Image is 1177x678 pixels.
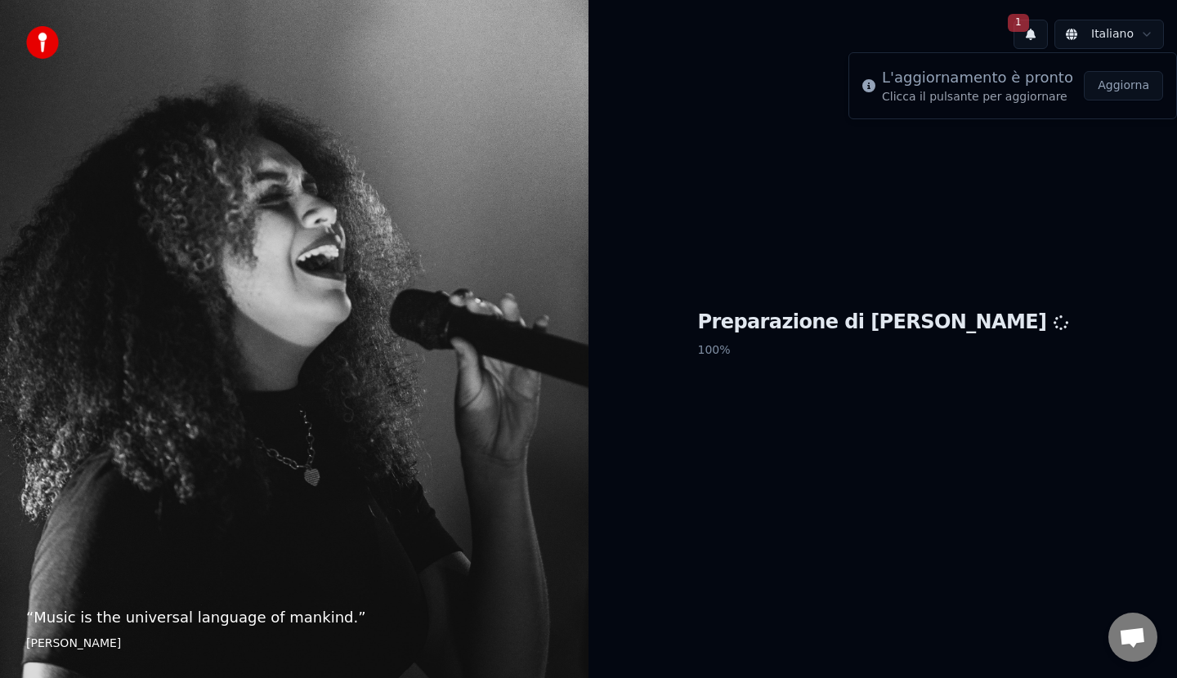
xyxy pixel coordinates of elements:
button: Aggiorna [1084,71,1163,100]
div: Aprire la chat [1108,613,1157,662]
footer: [PERSON_NAME] [26,636,562,652]
div: Clicca il pulsante per aggiornare [882,89,1073,105]
div: L'aggiornamento è pronto [882,66,1073,89]
h1: Preparazione di [PERSON_NAME] [698,310,1068,336]
p: “ Music is the universal language of mankind. ” [26,606,562,629]
p: 100 % [698,336,1068,365]
img: youka [26,26,59,59]
button: 1 [1014,20,1048,49]
span: 1 [1008,14,1029,32]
